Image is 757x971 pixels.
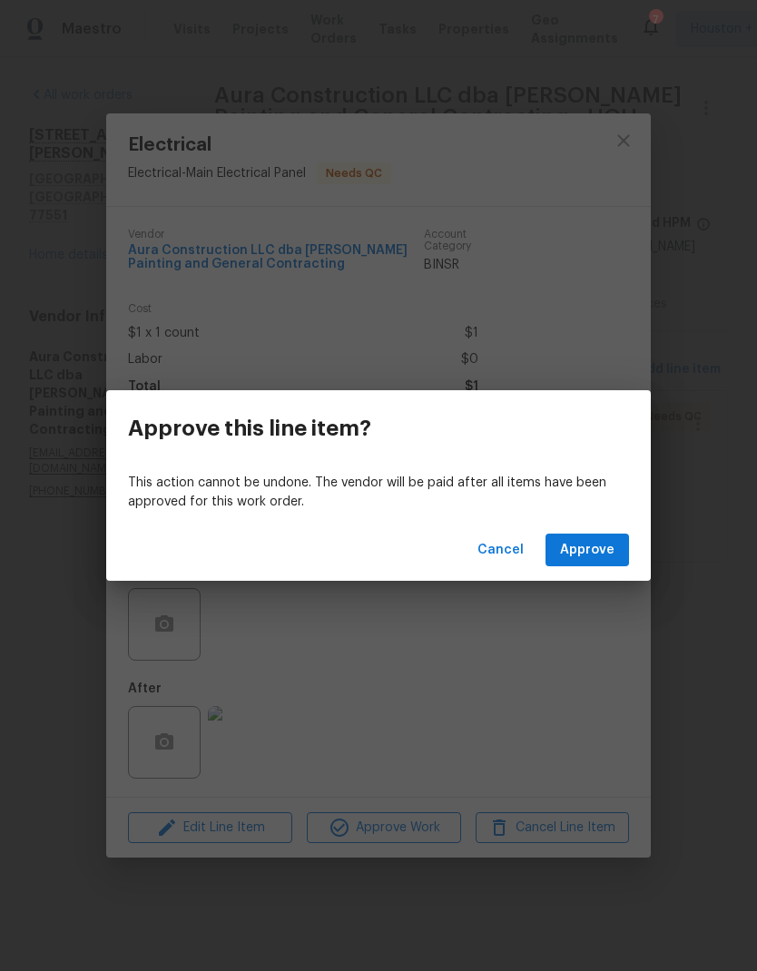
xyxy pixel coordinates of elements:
button: Cancel [470,534,531,567]
h3: Approve this line item? [128,416,371,441]
button: Approve [546,534,629,567]
span: Cancel [477,539,524,562]
span: Approve [560,539,614,562]
p: This action cannot be undone. The vendor will be paid after all items have been approved for this... [128,474,629,512]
